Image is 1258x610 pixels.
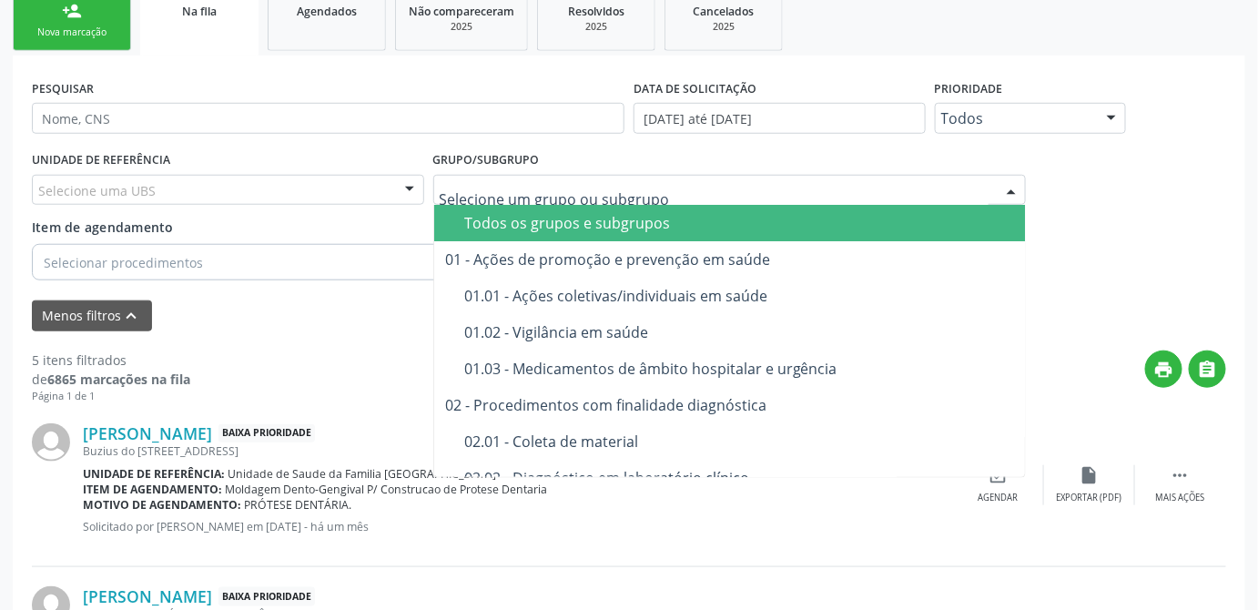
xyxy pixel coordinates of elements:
button: print [1145,351,1182,388]
label: Grupo/Subgrupo [433,147,540,175]
label: DATA DE SOLICITAÇÃO [634,75,756,103]
input: Selecione um grupo ou subgrupo [440,181,989,218]
div: Nova marcação [26,25,117,39]
div: Página 1 de 1 [32,389,190,404]
button: Menos filtroskeyboard_arrow_up [32,300,152,332]
span: PRÓTESE DENTÁRIA. [245,497,352,513]
label: PESQUISAR [32,75,94,103]
input: Nome, CNS [32,103,624,134]
span: Selecionar procedimentos [44,253,203,272]
div: Todos os grupos e subgrupos [464,216,1080,230]
label: UNIDADE DE REFERÊNCIA [32,147,170,175]
div: 2025 [678,20,769,34]
i:  [1198,360,1218,380]
div: 2025 [551,20,642,34]
div: 01.03 - Medicamentos de âmbito hospitalar e urgência [464,361,1080,376]
span: Unidade de Saude da Familia [GEOGRAPHIC_DATA] [228,466,497,482]
div: 01.01 - Ações coletivas/individuais em saúde [464,289,1080,303]
span: Baixa Prioridade [218,424,315,443]
i: print [1154,360,1174,380]
div: 02.01 - Coleta de material [464,434,1080,449]
b: Motivo de agendamento: [83,497,241,513]
span: Moldagem Dento-Gengival P/ Construcao de Protese Dentaria [226,482,548,497]
div: 5 itens filtrados [32,351,190,370]
div: 01.02 - Vigilância em saúde [464,325,1080,340]
b: Item de agendamento: [83,482,222,497]
span: Resolvidos [568,4,624,19]
div: 01 - Ações de promoção e prevenção em saúde [445,252,1080,267]
label: Prioridade [935,75,1003,103]
p: Solicitado por [PERSON_NAME] em [DATE] - há um mês [83,519,953,534]
span: Na fila [182,4,217,19]
input: Selecione um intervalo [634,103,926,134]
b: Unidade de referência: [83,466,225,482]
strong: 6865 marcações na fila [47,371,190,388]
button:  [1189,351,1226,388]
div: 02 - Procedimentos com finalidade diagnóstica [445,398,1080,412]
span: Baixa Prioridade [218,587,315,606]
div: 2025 [409,20,514,34]
div: de [32,370,190,389]
span: Todos [941,109,1089,127]
i:  [1171,465,1191,485]
div: person_add [62,1,82,21]
a: [PERSON_NAME] [83,586,212,606]
div: Exportar (PDF) [1057,492,1122,504]
span: Agendados [297,4,357,19]
div: Agendar [979,492,1019,504]
i: keyboard_arrow_up [122,306,142,326]
span: Não compareceram [409,4,514,19]
a: [PERSON_NAME] [83,423,212,443]
span: Selecione uma UBS [38,181,156,200]
span: Cancelados [694,4,755,19]
div: Buzius do [STREET_ADDRESS] [83,443,953,459]
span: Item de agendamento [32,219,174,236]
div: Mais ações [1156,492,1205,504]
img: img [32,423,70,462]
i: insert_drive_file [1080,465,1100,485]
div: 02.02 - Diagnóstico em laboratório clínico [464,471,1080,485]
